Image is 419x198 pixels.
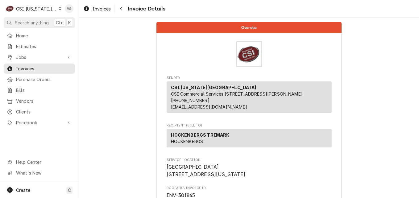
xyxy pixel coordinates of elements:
[4,17,75,28] button: Search anythingCtrlK
[171,132,230,138] strong: HOCKENBERGS TRIMARK
[4,118,75,128] a: Go to Pricebook
[167,76,332,80] span: Sender
[16,188,30,193] span: Create
[156,22,342,33] div: Status
[16,98,72,104] span: Vendors
[4,157,75,167] a: Go to Help Center
[167,129,332,147] div: Recipient (Bill To)
[4,96,75,106] a: Vendors
[4,52,75,62] a: Go to Jobs
[167,81,332,115] div: Sender
[116,4,126,14] button: Navigate back
[6,4,14,13] div: CSI Kansas City's Avatar
[16,119,63,126] span: Pricebook
[4,85,75,95] a: Bills
[171,104,247,109] a: [EMAIL_ADDRESS][DOMAIN_NAME]
[16,32,72,39] span: Home
[241,26,257,30] span: Overdue
[126,5,165,13] span: Invoice Details
[16,43,72,50] span: Estimates
[4,168,75,178] a: Go to What's New
[68,19,71,26] span: K
[171,85,256,90] strong: CSI [US_STATE][GEOGRAPHIC_DATA]
[4,41,75,52] a: Estimates
[16,65,72,72] span: Invoices
[171,91,303,97] span: CSI Commercial Services [STREET_ADDRESS][PERSON_NAME]
[167,81,332,113] div: Sender
[171,139,203,144] span: HOCKENBERGS
[16,170,71,176] span: What's New
[93,6,111,12] span: Invoices
[171,98,209,103] a: [PHONE_NUMBER]
[16,109,72,115] span: Clients
[167,123,332,128] span: Recipient (Bill To)
[16,159,71,165] span: Help Center
[6,4,14,13] div: C
[4,74,75,85] a: Purchase Orders
[167,123,332,150] div: Invoice Recipient
[167,129,332,150] div: Recipient (Bill To)
[68,187,71,193] span: C
[167,186,332,191] span: Roopairs Invoice ID
[4,64,75,74] a: Invoices
[15,19,49,26] span: Search anything
[167,76,332,116] div: Invoice Sender
[56,19,64,26] span: Ctrl
[167,163,332,178] span: Service Location
[167,164,246,177] span: [GEOGRAPHIC_DATA] [STREET_ADDRESS][US_STATE]
[16,54,63,60] span: Jobs
[4,107,75,117] a: Clients
[81,4,113,14] a: Invoices
[65,4,73,13] div: VS
[16,76,72,83] span: Purchase Orders
[167,158,332,163] span: Service Location
[4,31,75,41] a: Home
[16,6,57,12] div: CSI [US_STATE][GEOGRAPHIC_DATA]
[65,4,73,13] div: Vicky Stuesse's Avatar
[236,41,262,67] img: Logo
[167,158,332,178] div: Service Location
[16,87,72,93] span: Bills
